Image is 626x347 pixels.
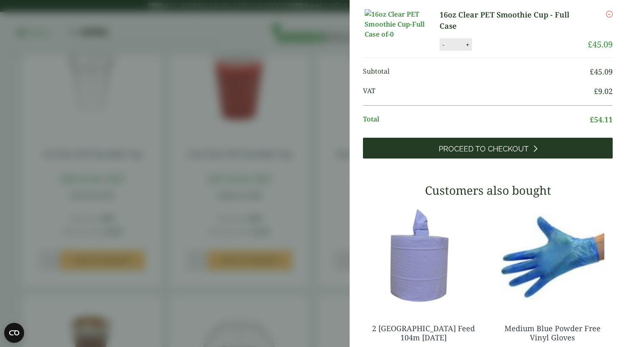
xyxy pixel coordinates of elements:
a: 16oz Clear PET Smoothie Cup - Full Case [440,9,588,32]
img: 16oz Clear PET Smoothie Cup-Full Case of-0 [365,9,440,39]
a: Remove this item [606,9,613,19]
span: VAT [363,86,594,97]
button: - [440,41,447,48]
a: Proceed to Checkout [363,138,613,159]
span: Proceed to Checkout [439,144,529,154]
span: £ [594,86,598,96]
button: Open CMP widget [4,323,24,343]
h3: Customers also bought [363,183,613,198]
a: Medium Blue Powder Free Vinyl Gloves [504,323,601,342]
button: + [463,41,472,48]
span: Subtotal [363,66,590,77]
span: £ [590,67,594,77]
bdi: 45.09 [590,67,613,77]
bdi: 54.11 [590,114,613,124]
img: 4130015J-Blue-Vinyl-Powder-Free-Gloves-Medium [492,203,613,307]
bdi: 9.02 [594,86,613,96]
a: 2 [GEOGRAPHIC_DATA] Feed 104m [DATE] [372,323,475,342]
span: £ [590,114,594,124]
span: Total [363,114,590,125]
img: 3630017-2-Ply-Blue-Centre-Feed-104m [363,203,484,307]
bdi: 45.09 [588,39,613,50]
span: £ [588,39,592,50]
